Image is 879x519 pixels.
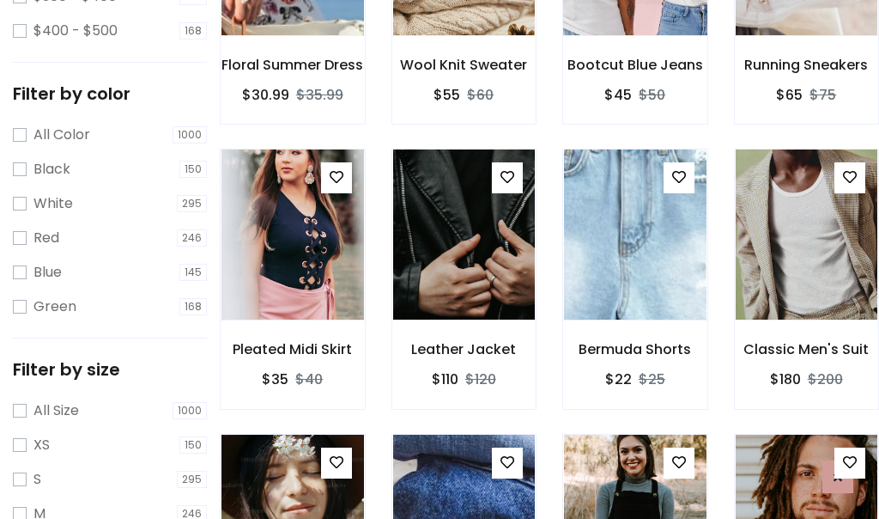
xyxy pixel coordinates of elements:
h6: Leather Jacket [392,341,536,357]
span: 150 [179,161,207,178]
del: $40 [295,369,323,389]
del: $25 [639,369,665,389]
h6: $55 [433,87,460,103]
label: All Color [33,125,90,145]
span: 168 [179,22,207,40]
h6: Bermuda Shorts [563,341,707,357]
h6: $30.99 [242,87,289,103]
label: S [33,469,41,490]
del: $35.99 [296,85,343,105]
label: XS [33,435,50,455]
span: 150 [179,437,207,454]
span: 1000 [173,402,207,419]
label: Green [33,296,76,317]
h6: Running Sneakers [735,57,879,73]
h6: $180 [770,371,801,388]
h6: Wool Knit Sweater [392,57,536,73]
label: Black [33,159,70,180]
span: 1000 [173,126,207,143]
h6: Floral Summer Dress [221,57,365,73]
span: 295 [177,195,207,212]
label: $400 - $500 [33,21,118,41]
del: $60 [467,85,494,105]
h5: Filter by size [13,359,207,380]
h6: Pleated Midi Skirt [221,341,365,357]
h6: $35 [262,371,288,388]
span: 145 [179,264,207,281]
label: All Size [33,400,79,421]
h5: Filter by color [13,83,207,104]
label: Blue [33,262,62,283]
span: 295 [177,471,207,488]
del: $50 [639,85,665,105]
label: Red [33,228,59,248]
del: $200 [808,369,843,389]
h6: $45 [604,87,632,103]
h6: $110 [432,371,458,388]
span: 168 [179,298,207,315]
span: 246 [177,229,207,247]
del: $75 [809,85,836,105]
h6: $22 [605,371,632,388]
h6: $65 [776,87,803,103]
h6: Bootcut Blue Jeans [563,57,707,73]
label: White [33,193,73,214]
h6: Classic Men's Suit [735,341,879,357]
del: $120 [465,369,496,389]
